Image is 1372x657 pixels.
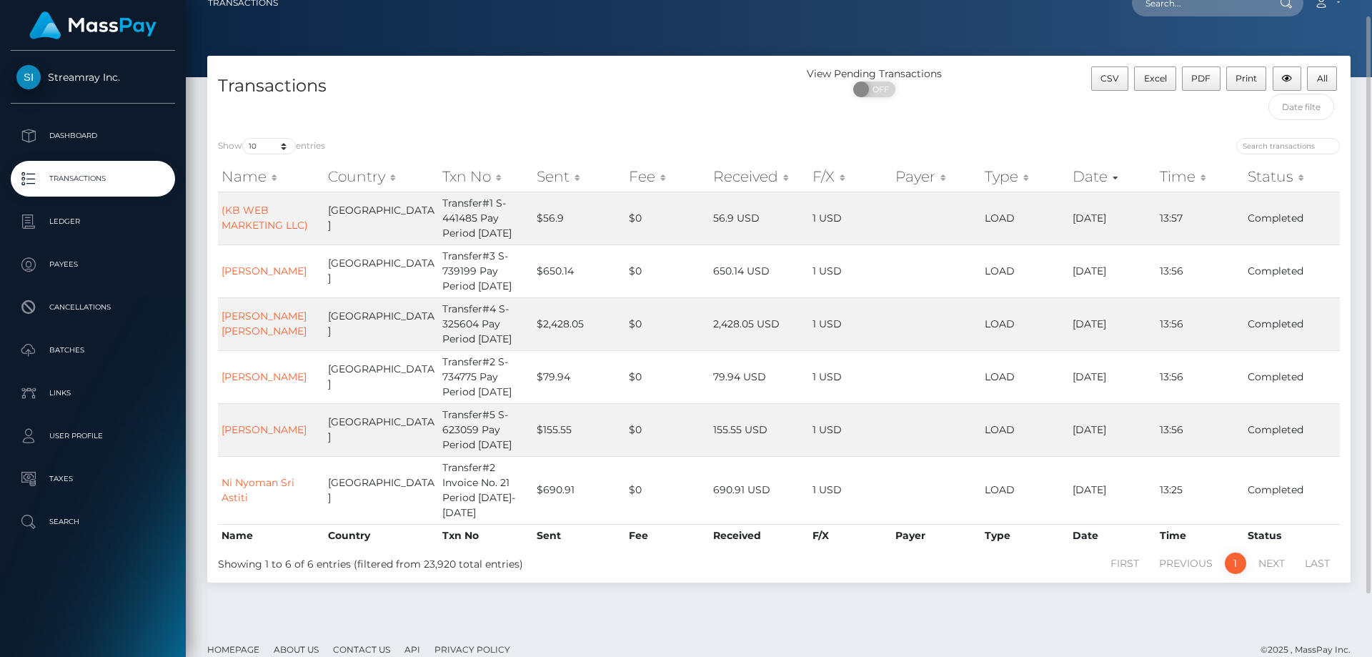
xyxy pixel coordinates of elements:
[324,350,439,403] td: [GEOGRAPHIC_DATA]
[981,456,1068,524] td: LOAD
[625,162,710,191] th: Fee: activate to sort column ascending
[625,456,710,524] td: $0
[1225,553,1246,574] a: 1
[625,403,710,456] td: $0
[11,332,175,368] a: Batches
[1244,297,1340,350] td: Completed
[218,74,768,99] h4: Transactions
[218,551,673,572] div: Showing 1 to 6 of 6 entries (filtered from 23,920 total entries)
[1268,94,1335,120] input: Date filter
[1069,244,1157,297] td: [DATE]
[533,192,625,244] td: $56.9
[439,162,533,191] th: Txn No: activate to sort column ascending
[1069,456,1157,524] td: [DATE]
[892,162,981,191] th: Payer: activate to sort column ascending
[625,297,710,350] td: $0
[222,204,308,232] a: (KB WEB MARKETING LLC)
[1244,244,1340,297] td: Completed
[16,65,41,89] img: Streamray Inc.
[16,297,169,318] p: Cancellations
[1134,66,1176,91] button: Excel
[981,403,1068,456] td: LOAD
[324,456,439,524] td: [GEOGRAPHIC_DATA]
[1244,524,1340,547] th: Status
[809,192,893,244] td: 1 USD
[11,247,175,282] a: Payees
[1244,192,1340,244] td: Completed
[1156,297,1244,350] td: 13:56
[11,418,175,454] a: User Profile
[981,162,1068,191] th: Type: activate to sort column ascending
[439,297,533,350] td: Transfer#4 S-325604 Pay Period [DATE]
[710,297,808,350] td: 2,428.05 USD
[11,118,175,154] a: Dashboard
[533,297,625,350] td: $2,428.05
[324,403,439,456] td: [GEOGRAPHIC_DATA]
[710,456,808,524] td: 690.91 USD
[16,211,169,232] p: Ledger
[1100,73,1119,84] span: CSV
[1069,192,1157,244] td: [DATE]
[809,456,893,524] td: 1 USD
[710,403,808,456] td: 155.55 USD
[16,468,169,490] p: Taxes
[1182,66,1221,91] button: PDF
[1317,73,1328,84] span: All
[242,138,296,154] select: Showentries
[222,265,307,277] a: [PERSON_NAME]
[710,350,808,403] td: 79.94 USD
[218,162,324,191] th: Name: activate to sort column ascending
[11,461,175,497] a: Taxes
[892,524,981,547] th: Payer
[1156,456,1244,524] td: 13:25
[11,290,175,325] a: Cancellations
[218,138,325,154] label: Show entries
[710,192,808,244] td: 56.9 USD
[809,162,893,191] th: F/X: activate to sort column ascending
[16,168,169,189] p: Transactions
[981,524,1068,547] th: Type
[710,162,808,191] th: Received: activate to sort column ascending
[324,244,439,297] td: [GEOGRAPHIC_DATA]
[16,254,169,275] p: Payees
[222,310,307,337] a: [PERSON_NAME] [PERSON_NAME]
[439,524,533,547] th: Txn No
[1156,162,1244,191] th: Time: activate to sort column ascending
[218,524,324,547] th: Name
[11,504,175,540] a: Search
[710,524,808,547] th: Received
[809,297,893,350] td: 1 USD
[439,456,533,524] td: Transfer#2 Invoice No. 21 Period [DATE]-[DATE]
[1069,524,1157,547] th: Date
[981,244,1068,297] td: LOAD
[533,524,625,547] th: Sent
[981,297,1068,350] td: LOAD
[1069,350,1157,403] td: [DATE]
[16,125,169,147] p: Dashboard
[861,81,897,97] span: OFF
[16,511,169,533] p: Search
[981,192,1068,244] td: LOAD
[1236,73,1257,84] span: Print
[809,524,893,547] th: F/X
[1069,162,1157,191] th: Date: activate to sort column ascending
[809,403,893,456] td: 1 USD
[1156,524,1244,547] th: Time
[11,375,175,411] a: Links
[439,244,533,297] td: Transfer#3 S-739199 Pay Period [DATE]
[324,162,439,191] th: Country: activate to sort column ascending
[1069,403,1157,456] td: [DATE]
[533,403,625,456] td: $155.55
[439,350,533,403] td: Transfer#2 S-734775 Pay Period [DATE]
[1156,403,1244,456] td: 13:56
[625,244,710,297] td: $0
[1307,66,1337,91] button: All
[981,350,1068,403] td: LOAD
[1091,66,1129,91] button: CSV
[222,370,307,383] a: [PERSON_NAME]
[809,244,893,297] td: 1 USD
[625,192,710,244] td: $0
[1069,297,1157,350] td: [DATE]
[1244,456,1340,524] td: Completed
[16,425,169,447] p: User Profile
